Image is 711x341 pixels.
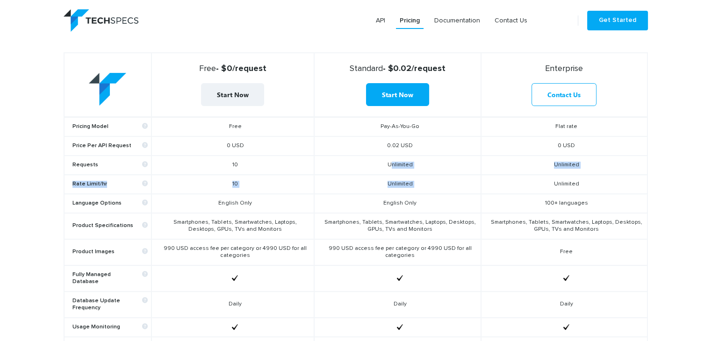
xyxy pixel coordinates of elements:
td: Pay-As-You-Go [314,117,481,136]
img: table-logo.png [89,73,126,106]
b: Product Images [72,249,148,256]
td: 10 [151,175,314,194]
td: Unlimited [481,156,647,175]
strong: - $0/request [156,64,310,74]
a: Pricing [396,12,424,29]
b: Rate Limit/hr [72,181,148,188]
td: 990 USD access fee per category or 4990 USD for all categories [314,239,481,265]
td: Smartphones, Tablets, Smartwatches, Laptops, Desktops, GPUs, TVs and Monitors [314,213,481,239]
td: 0 USD [151,136,314,156]
span: Standard [350,64,383,73]
a: Contact Us [531,83,596,106]
td: Unlimited [314,175,481,194]
a: Get Started [587,11,648,30]
b: Requests [72,162,148,169]
img: logo [64,9,138,32]
td: English Only [151,194,314,213]
td: 100+ languages [481,194,647,213]
b: Database Update Frequency [72,298,148,312]
b: Product Specifications [72,222,148,229]
td: Free [481,239,647,265]
td: 990 USD access fee per category or 4990 USD for all categories [151,239,314,265]
span: Enterprise [545,64,583,73]
b: Fully Managed Database [72,271,148,285]
b: Language Options [72,200,148,207]
td: Flat rate [481,117,647,136]
td: Unlimited [314,156,481,175]
a: Start Now [366,83,429,106]
td: 0 USD [481,136,647,156]
td: Smartphones, Tablets, Smartwatches, Laptops, Desktops, GPUs, TVs and Monitors [481,213,647,239]
td: English Only [314,194,481,213]
td: Daily [481,291,647,318]
a: Contact Us [491,12,531,29]
td: 0.02 USD [314,136,481,156]
a: Documentation [431,12,484,29]
b: Price Per API Request [72,142,148,149]
td: Free [151,117,314,136]
a: Start Now [201,83,264,106]
td: Daily [314,291,481,318]
td: Unlimited [481,175,647,194]
b: Usage Monitoring [72,324,148,331]
td: Daily [151,291,314,318]
td: 10 [151,156,314,175]
a: API [372,12,389,29]
span: Free [199,64,216,73]
strong: - $0.02/request [318,64,477,74]
b: Pricing Model [72,123,148,130]
td: Smartphones, Tablets, Smartwatches, Laptops, Desktops, GPUs, TVs and Monitors [151,213,314,239]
